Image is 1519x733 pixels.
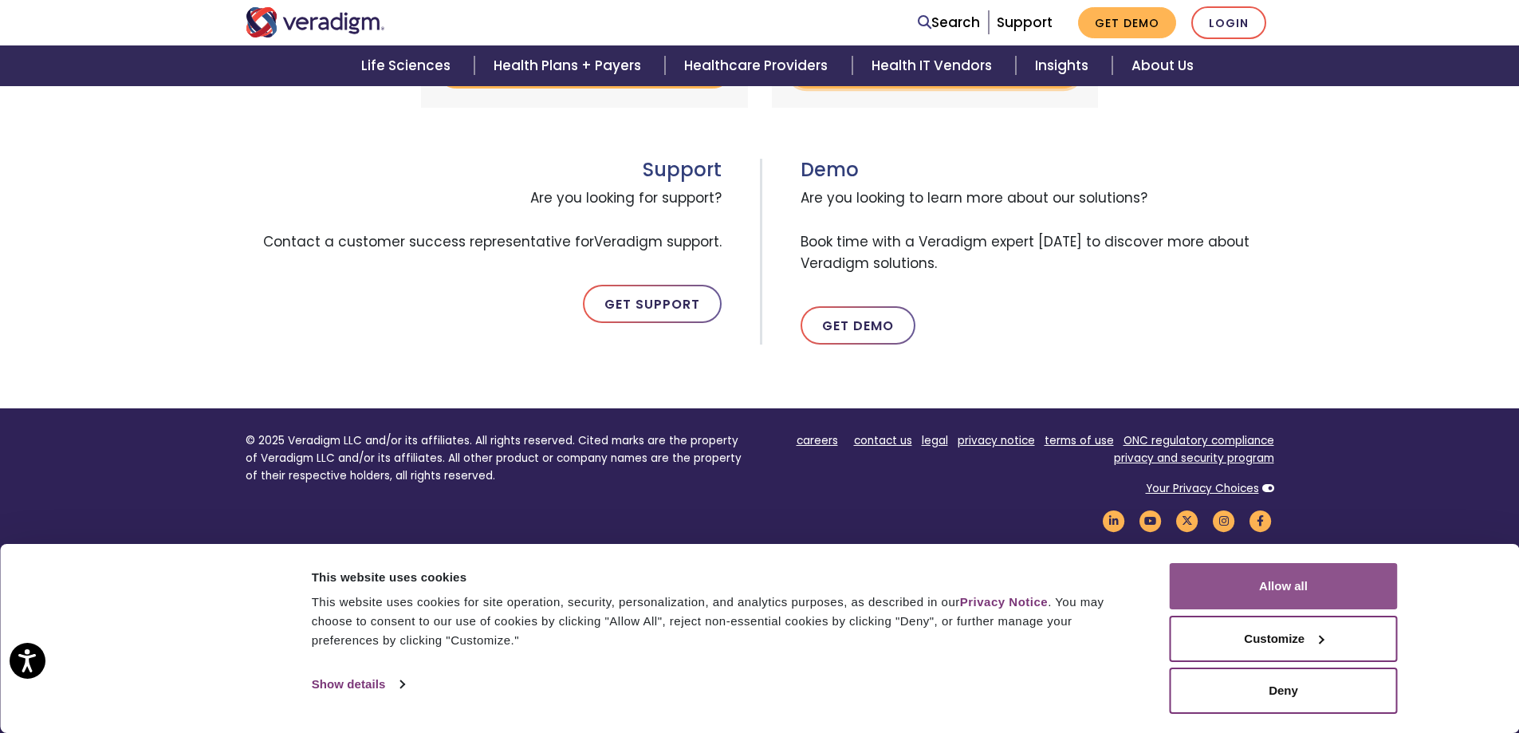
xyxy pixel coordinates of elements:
a: legal [922,433,948,448]
a: About Us [1112,45,1213,86]
a: privacy notice [958,433,1035,448]
div: This website uses cookies [312,568,1134,587]
a: Veradigm LinkedIn Link [1100,513,1127,528]
button: Deny [1170,668,1398,714]
a: Your Privacy Choices [1146,481,1259,496]
iframe: Drift Chat Widget [1213,618,1500,714]
span: Are you looking for support? Contact a customer success representative for [246,181,722,259]
a: Get Demo [1078,7,1176,38]
a: terms of use [1045,433,1114,448]
span: Are you looking to learn more about our solutions? Book time with a Veradigm expert [DATE] to dis... [801,181,1274,281]
a: Show details [312,672,404,696]
a: Insights [1016,45,1112,86]
a: Get Demo [801,306,915,345]
a: Veradigm Instagram Link [1210,513,1238,528]
a: ONC regulatory compliance [1124,433,1274,448]
button: Customize [1170,616,1398,662]
a: Search [918,12,980,33]
a: Login [1191,6,1266,39]
button: Allow all [1170,563,1398,609]
a: Life Sciences [342,45,474,86]
a: Veradigm Facebook Link [1247,513,1274,528]
a: Veradigm YouTube Link [1137,513,1164,528]
a: careers [797,433,838,448]
a: Healthcare Providers [665,45,852,86]
a: Get Support [583,285,722,323]
span: Veradigm support. [594,232,722,251]
a: Veradigm Twitter Link [1174,513,1201,528]
a: Support [997,13,1053,32]
a: privacy and security program [1114,451,1274,466]
h3: Demo [801,159,1274,182]
img: Veradigm logo [246,7,385,37]
p: © 2025 Veradigm LLC and/or its affiliates. All rights reserved. Cited marks are the property of V... [246,432,748,484]
h3: Support [246,159,722,182]
a: contact us [854,433,912,448]
a: Health Plans + Payers [474,45,665,86]
div: This website uses cookies for site operation, security, personalization, and analytics purposes, ... [312,593,1134,650]
a: Health IT Vendors [852,45,1016,86]
a: Privacy Notice [960,595,1048,609]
